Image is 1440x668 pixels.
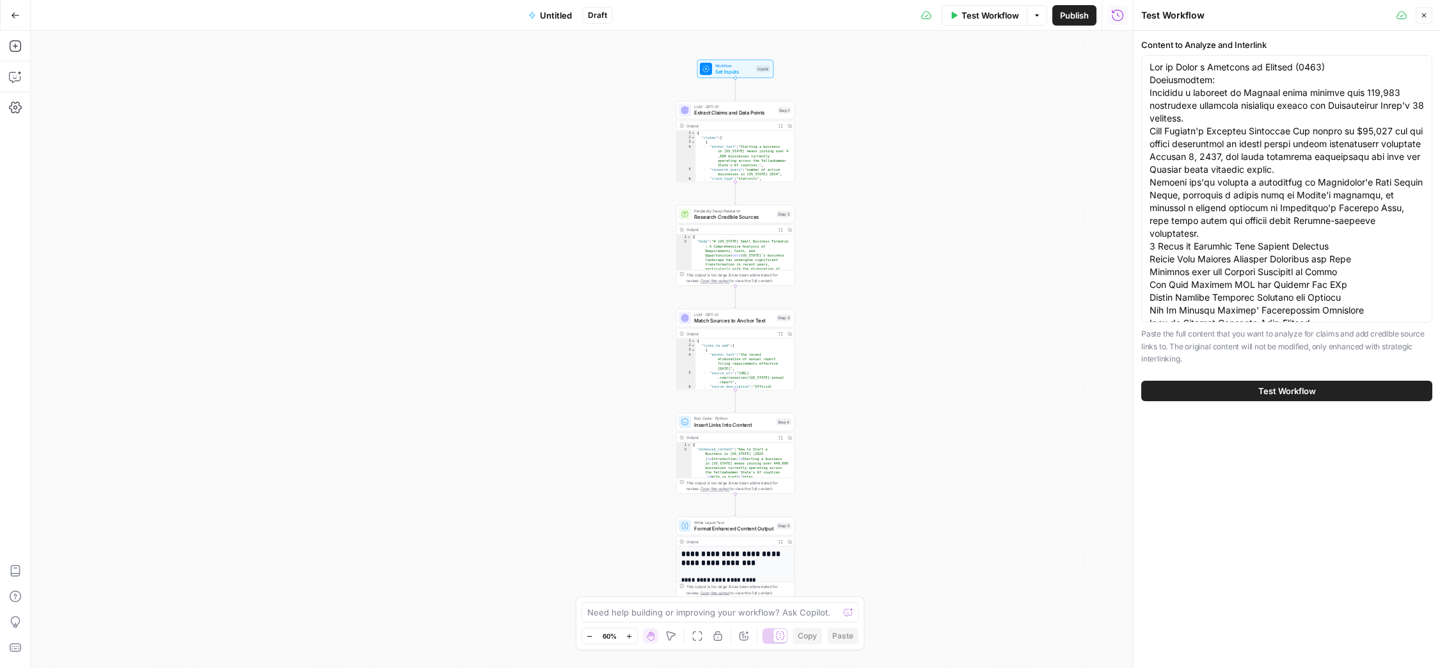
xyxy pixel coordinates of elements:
span: Toggle code folding, rows 3 through 8 [691,140,695,145]
div: 1 [677,443,692,447]
div: 1 [677,131,696,135]
div: Output [686,123,773,129]
span: Toggle code folding, rows 1 through 568 [691,131,695,135]
button: Publish [1052,5,1096,26]
span: 60% [603,631,617,641]
div: 1 [677,235,692,239]
span: Toggle code folding, rows 2 through 567 [691,136,695,140]
div: Inputs [756,65,770,72]
g: Edge from start to step_1 [734,78,737,100]
g: Edge from step_3 to step_4 [734,390,737,412]
span: Insert Links Into Content [694,421,773,429]
div: 6 [677,177,696,181]
div: 2 [677,136,696,140]
span: Draft [588,10,607,21]
div: Output [686,539,773,545]
div: 5 [677,168,696,177]
div: LLM · GPT-4.1Extract Claims and Data PointsStep 1Output{ "claims":[ { "anchor_text":"Starting a b... [676,101,795,182]
div: 3 [677,348,696,353]
div: Step 2 [777,211,791,218]
button: Test Workflow [1141,381,1432,401]
div: Output [686,434,773,441]
div: Output [686,331,773,337]
div: Step 5 [777,523,791,530]
span: Toggle code folding, rows 1 through 3 [687,443,692,447]
div: 7 [677,181,696,209]
g: Edge from step_1 to step_2 [734,182,737,204]
g: Edge from step_2 to step_3 [734,286,737,308]
div: Perplexity Deep ResearchResearch Credible SourcesStep 2Output{ "body":"# [US_STATE] Small Busines... [676,205,795,286]
span: Extract Claims and Data Points [694,109,774,116]
button: Paste [827,628,858,644]
span: Write Liquid Text [694,520,773,526]
div: Output [686,227,773,233]
div: Step 4 [776,418,791,425]
span: Publish [1060,9,1089,22]
span: Copy the output [700,279,729,283]
span: LLM · GPT-4.1 [694,312,773,318]
button: Copy [793,628,822,644]
span: LLM · GPT-4.1 [694,104,774,110]
span: Copy [798,630,817,642]
button: Untitled [521,5,580,26]
span: Perplexity Deep Research [694,207,773,214]
span: Match Sources to Anchor Text [694,317,773,324]
div: Run Code · PythonInsert Links Into ContentStep 4Output{ "enhanced_content":"How to Start a Busine... [676,413,795,494]
label: Content to Analyze and Interlink [1141,38,1432,51]
div: Step 3 [777,315,791,322]
span: Toggle code folding, rows 3 through 8 [691,348,695,353]
g: Edge from step_4 to step_5 [734,494,737,516]
div: LLM · GPT-4.1Match Sources to Anchor TextStep 3Output{ "links_to_add":[ { "anchor_text":"the rece... [676,309,795,390]
span: Test Workflow [961,9,1019,22]
div: WorkflowSet InputsInputs [676,60,795,78]
div: This output is too large & has been abbreviated for review. to view the full content. [686,584,791,596]
p: Paste the full content that you want to analyze for claims and add credible source links to. The ... [1141,328,1432,365]
span: Toggle code folding, rows 1 through 322 [691,338,695,343]
div: 2 [677,343,696,347]
div: This output is too large & has been abbreviated for review. to view the full content. [686,480,791,492]
div: 6 [677,385,696,421]
span: Research Credible Sources [694,213,773,221]
div: Step 1 [777,107,791,114]
div: 5 [677,370,696,385]
span: Test Workflow [1258,385,1316,397]
div: 4 [677,353,696,371]
div: This output is too large & has been abbreviated for review. to view the full content. [686,272,791,284]
span: Toggle code folding, rows 1 through 3 [687,235,692,239]
span: Set Inputs [715,68,753,76]
span: Paste [832,630,853,642]
div: 1 [677,338,696,343]
span: Copy the output [700,591,729,595]
button: Test Workflow [942,5,1027,26]
span: Format Enhanced Content Output [694,525,773,532]
div: 4 [677,145,696,168]
span: Workflow [715,62,753,68]
span: Copy the output [700,486,729,491]
span: Untitled [540,9,572,22]
div: 3 [677,140,696,145]
span: Toggle code folding, rows 2 through 321 [691,343,695,347]
span: Run Code · Python [694,415,773,422]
